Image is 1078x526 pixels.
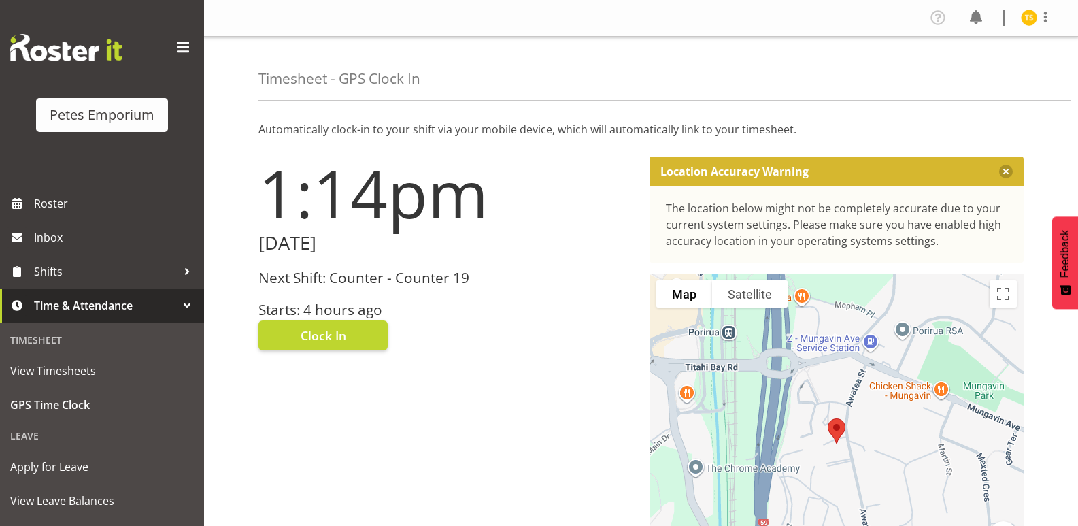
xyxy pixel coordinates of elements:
[10,457,194,477] span: Apply for Leave
[10,34,122,61] img: Rosterit website logo
[10,491,194,511] span: View Leave Balances
[999,165,1013,178] button: Close message
[3,422,201,450] div: Leave
[258,270,633,286] h3: Next Shift: Counter - Counter 19
[660,165,809,178] p: Location Accuracy Warning
[34,295,177,316] span: Time & Attendance
[10,361,194,381] span: View Timesheets
[3,354,201,388] a: View Timesheets
[712,280,788,308] button: Show satellite imagery
[258,71,420,86] h4: Timesheet - GPS Clock In
[258,233,633,254] h2: [DATE]
[258,302,633,318] h3: Starts: 4 hours ago
[656,280,712,308] button: Show street map
[3,450,201,484] a: Apply for Leave
[50,105,154,125] div: Petes Emporium
[666,200,1008,249] div: The location below might not be completely accurate due to your current system settings. Please m...
[301,327,346,344] span: Clock In
[3,326,201,354] div: Timesheet
[10,395,194,415] span: GPS Time Clock
[258,157,633,230] h1: 1:14pm
[34,193,197,214] span: Roster
[1021,10,1037,26] img: tamara-straker11292.jpg
[1052,216,1078,309] button: Feedback - Show survey
[3,388,201,422] a: GPS Time Clock
[34,261,177,282] span: Shifts
[34,227,197,248] span: Inbox
[258,320,388,350] button: Clock In
[258,121,1024,137] p: Automatically clock-in to your shift via your mobile device, which will automatically link to you...
[990,280,1017,308] button: Toggle fullscreen view
[3,484,201,518] a: View Leave Balances
[1059,230,1071,278] span: Feedback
